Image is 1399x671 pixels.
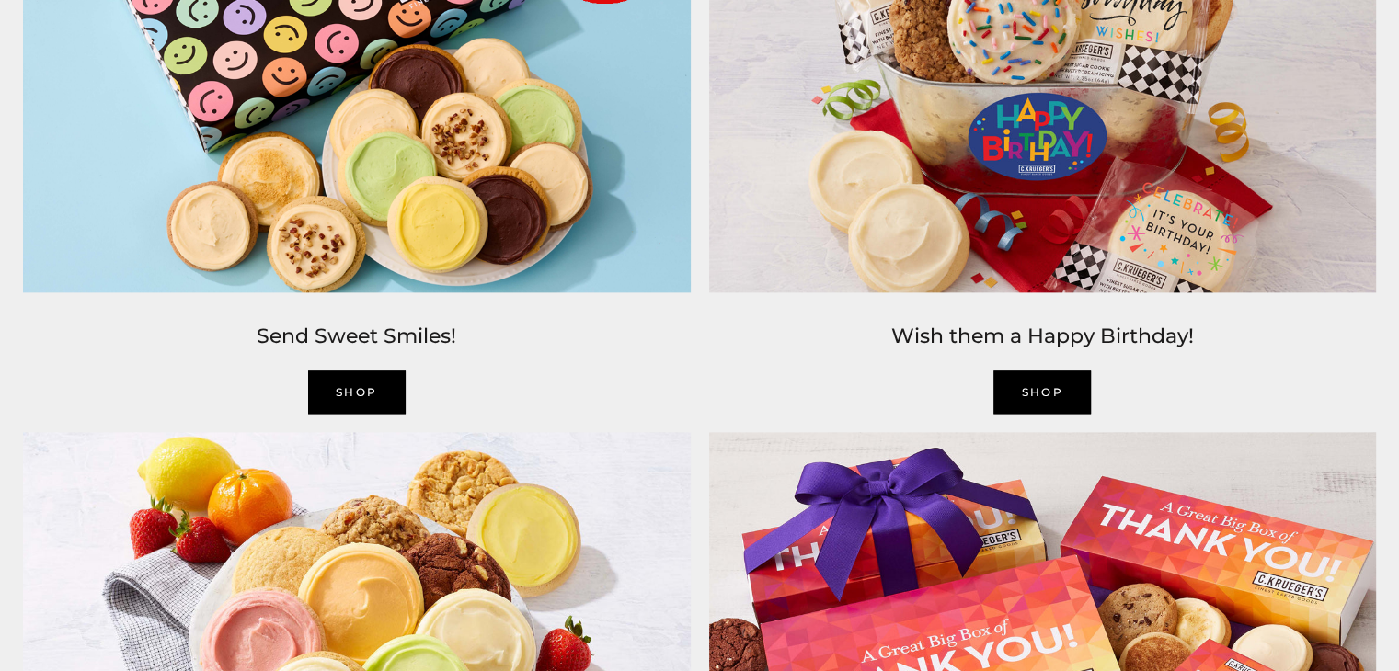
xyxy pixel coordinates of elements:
[308,370,406,414] a: SHOP
[23,320,691,353] h2: Send Sweet Smiles!
[709,320,1377,353] h2: Wish them a Happy Birthday!
[993,370,1091,414] a: SHOP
